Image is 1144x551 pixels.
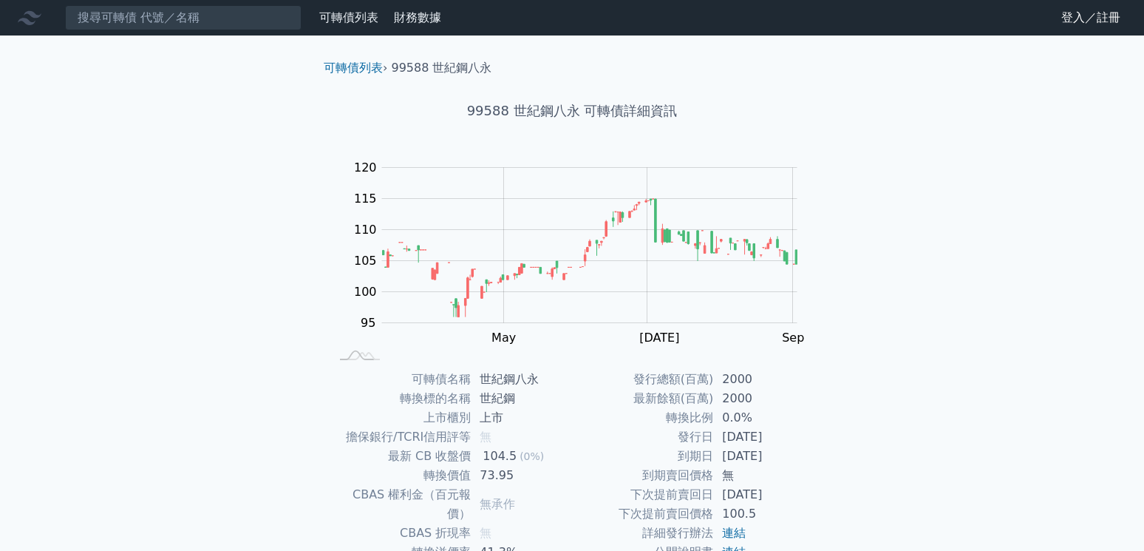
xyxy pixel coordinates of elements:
[572,504,713,524] td: 下次提前賣回價格
[361,316,375,330] tspan: 95
[713,408,814,427] td: 0.0%
[312,101,832,121] h1: 99588 世紀鋼八永 可轉債詳細資訊
[640,331,680,345] tspan: [DATE]
[471,370,572,389] td: 世紀鋼八永
[713,370,814,389] td: 2000
[347,160,820,345] g: Chart
[354,285,377,299] tspan: 100
[330,370,471,389] td: 可轉債名稱
[394,10,441,24] a: 財務數據
[330,427,471,447] td: 擔保銀行/TCRI信用評等
[330,447,471,466] td: 最新 CB 收盤價
[330,466,471,485] td: 轉換價值
[722,526,746,540] a: 連結
[572,447,713,466] td: 到期日
[330,524,471,543] td: CBAS 折現率
[491,331,516,345] tspan: May
[330,485,471,524] td: CBAS 權利金（百元報價）
[354,254,377,268] tspan: 105
[330,408,471,427] td: 上市櫃別
[392,59,492,77] li: 99588 世紀鋼八永
[324,59,387,77] li: ›
[1049,6,1132,30] a: 登入／註冊
[572,408,713,427] td: 轉換比例
[354,223,377,237] tspan: 110
[713,447,814,466] td: [DATE]
[480,430,491,444] span: 無
[65,5,302,30] input: 搜尋可轉債 代號／名稱
[471,466,572,485] td: 73.95
[319,10,378,24] a: 可轉債列表
[713,427,814,447] td: [DATE]
[354,192,377,206] tspan: 115
[354,160,377,175] tspan: 120
[572,485,713,504] td: 下次提前賣回日
[713,485,814,504] td: [DATE]
[480,447,520,466] div: 104.5
[520,450,544,462] span: (0%)
[572,370,713,389] td: 發行總額(百萬)
[782,331,804,345] tspan: Sep
[471,389,572,408] td: 世紀鋼
[713,389,814,408] td: 2000
[324,61,383,75] a: 可轉債列表
[572,524,713,543] td: 詳細發行辦法
[572,427,713,447] td: 發行日
[330,389,471,408] td: 轉換標的名稱
[713,504,814,524] td: 100.5
[713,466,814,485] td: 無
[572,389,713,408] td: 最新餘額(百萬)
[480,526,491,540] span: 無
[383,199,797,317] g: Series
[480,497,515,511] span: 無承作
[471,408,572,427] td: 上市
[572,466,713,485] td: 到期賣回價格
